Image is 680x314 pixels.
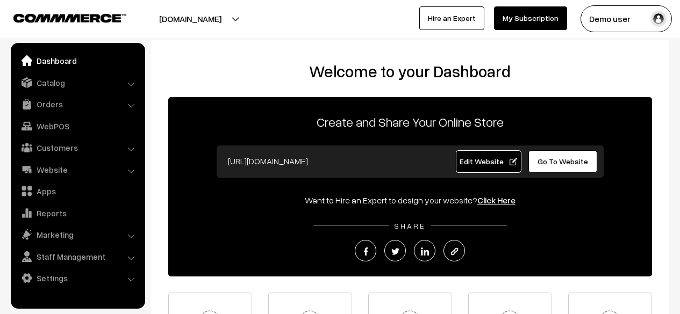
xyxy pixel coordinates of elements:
[13,203,141,223] a: Reports
[13,51,141,70] a: Dashboard
[13,268,141,288] a: Settings
[13,14,126,22] img: COMMMERCE
[456,150,521,173] a: Edit Website
[389,221,431,230] span: SHARE
[121,5,259,32] button: [DOMAIN_NAME]
[528,150,598,173] a: Go To Website
[161,62,658,81] h2: Welcome to your Dashboard
[13,247,141,266] a: Staff Management
[494,6,567,30] a: My Subscription
[650,11,667,27] img: user
[168,194,652,207] div: Want to Hire an Expert to design your website?
[477,195,516,206] a: Click Here
[13,225,141,244] a: Marketing
[419,6,484,30] a: Hire an Expert
[13,160,141,179] a: Website
[13,138,141,157] a: Customers
[168,112,652,132] p: Create and Share Your Online Store
[13,181,141,201] a: Apps
[13,11,108,24] a: COMMMERCE
[13,116,141,136] a: WebPOS
[13,94,141,114] a: Orders
[581,5,672,32] button: Demo user
[13,73,141,92] a: Catalog
[460,157,517,166] span: Edit Website
[538,157,588,166] span: Go To Website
